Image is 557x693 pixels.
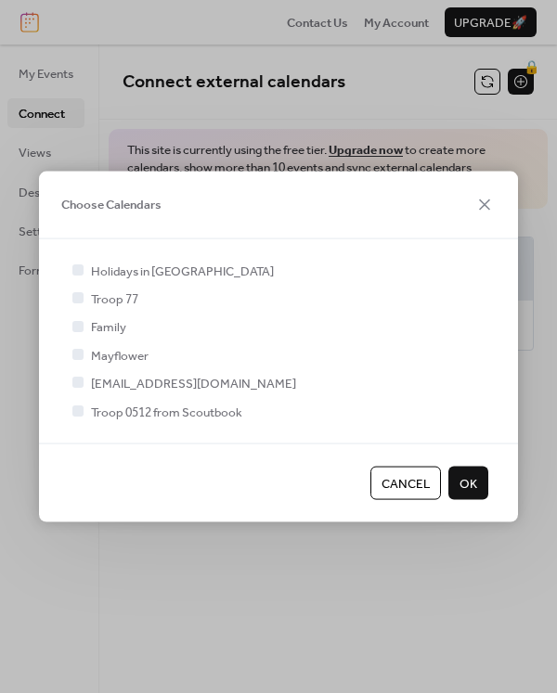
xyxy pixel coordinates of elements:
[382,475,430,494] span: Cancel
[448,467,488,500] button: OK
[91,403,242,421] span: Troop 0512 from Scoutbook
[91,375,296,393] span: [EMAIL_ADDRESS][DOMAIN_NAME]
[91,289,138,308] span: Troop 77
[91,318,126,337] span: Family
[91,262,274,280] span: Holidays in [GEOGRAPHIC_DATA]
[61,196,162,214] span: Choose Calendars
[91,346,149,365] span: Mayflower
[460,475,477,494] span: OK
[370,467,441,500] button: Cancel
